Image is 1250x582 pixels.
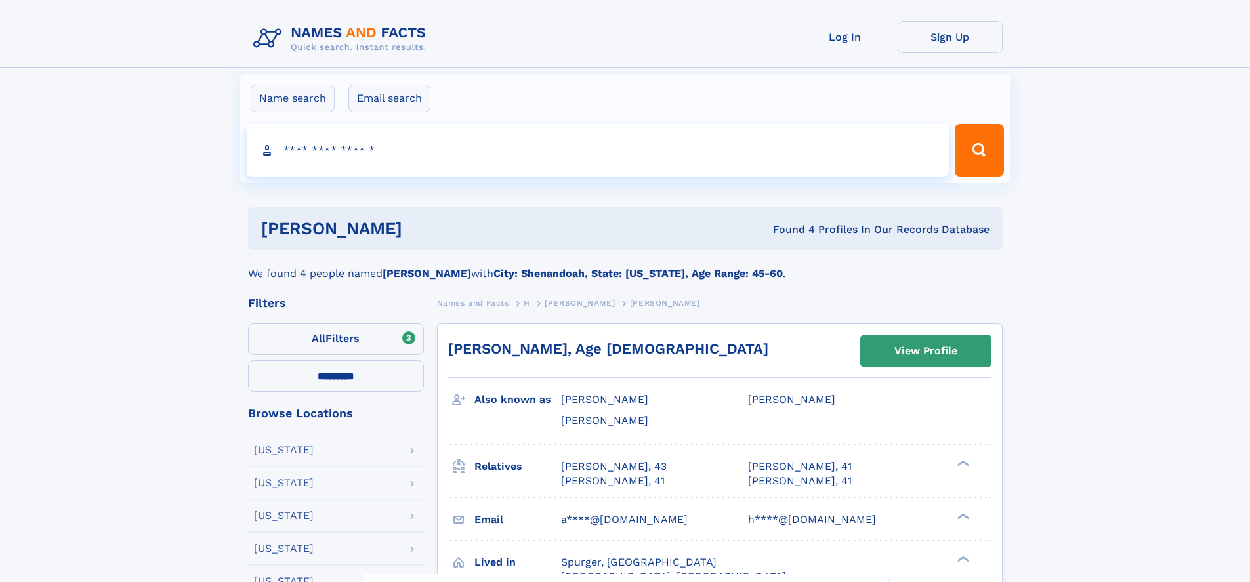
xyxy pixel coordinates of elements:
[524,295,530,311] a: H
[254,510,314,521] div: [US_STATE]
[348,85,430,112] label: Email search
[312,332,325,344] span: All
[248,297,424,309] div: Filters
[474,388,561,411] h3: Also known as
[248,323,424,355] label: Filters
[630,299,700,308] span: [PERSON_NAME]
[587,222,990,237] div: Found 4 Profiles In Our Records Database
[561,414,648,426] span: [PERSON_NAME]
[898,21,1003,53] a: Sign Up
[954,512,970,520] div: ❯
[474,551,561,573] h3: Lived in
[448,341,768,357] a: [PERSON_NAME], Age [DEMOGRAPHIC_DATA]
[748,393,835,405] span: [PERSON_NAME]
[248,407,424,419] div: Browse Locations
[748,459,852,474] a: [PERSON_NAME], 41
[247,124,949,177] input: search input
[248,21,437,56] img: Logo Names and Facts
[493,267,783,280] b: City: Shenandoah, State: [US_STATE], Age Range: 45-60
[561,459,667,474] a: [PERSON_NAME], 43
[437,295,509,311] a: Names and Facts
[251,85,335,112] label: Name search
[954,459,970,467] div: ❯
[474,455,561,478] h3: Relatives
[524,299,530,308] span: H
[248,250,1003,281] div: We found 4 people named with .
[545,299,615,308] span: [PERSON_NAME]
[561,393,648,405] span: [PERSON_NAME]
[254,543,314,554] div: [US_STATE]
[545,295,615,311] a: [PERSON_NAME]
[254,478,314,488] div: [US_STATE]
[748,474,852,488] a: [PERSON_NAME], 41
[954,554,970,563] div: ❯
[261,220,588,237] h1: [PERSON_NAME]
[474,509,561,531] h3: Email
[561,556,717,568] span: Spurger, [GEOGRAPHIC_DATA]
[793,21,898,53] a: Log In
[254,445,314,455] div: [US_STATE]
[383,267,471,280] b: [PERSON_NAME]
[955,124,1003,177] button: Search Button
[561,474,665,488] a: [PERSON_NAME], 41
[861,335,991,367] a: View Profile
[894,336,957,366] div: View Profile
